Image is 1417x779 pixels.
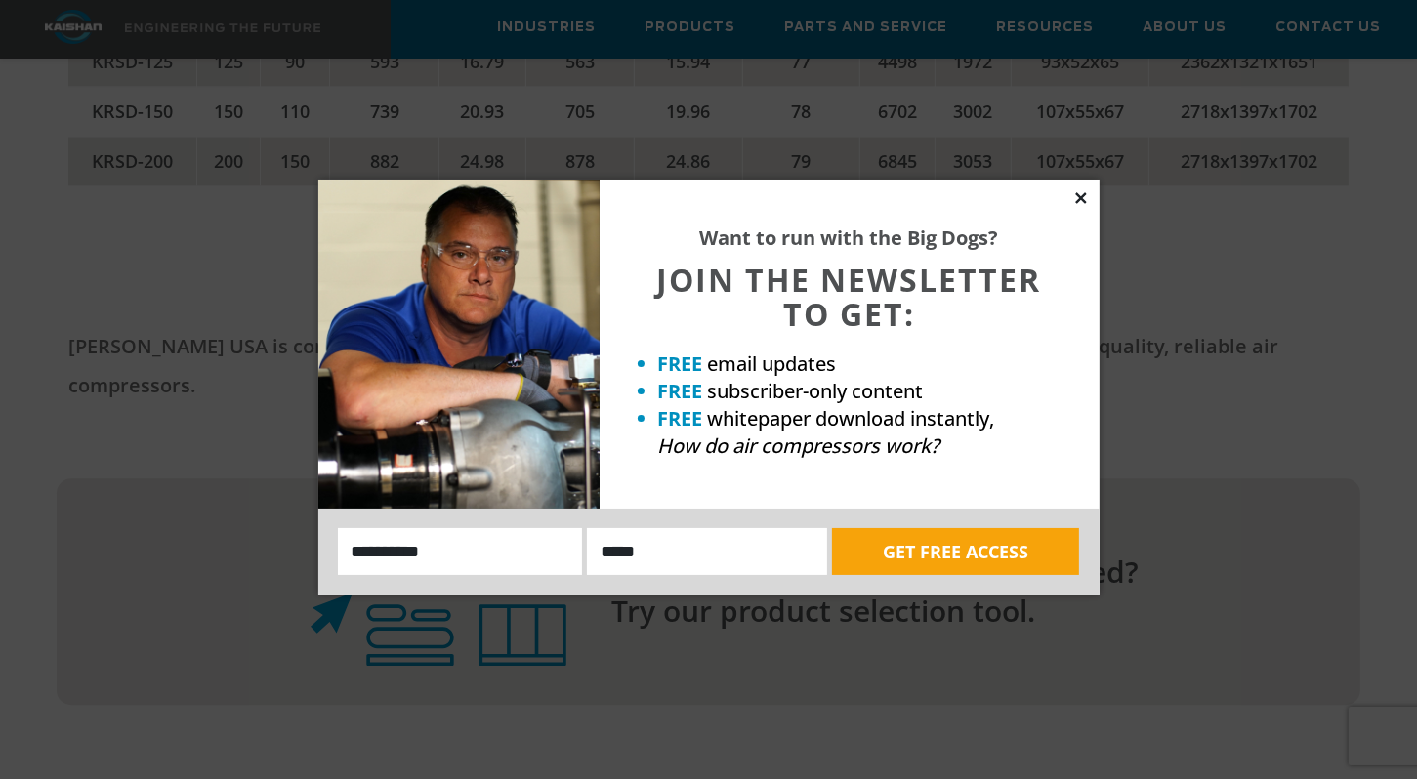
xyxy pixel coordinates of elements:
input: Name: [338,528,583,575]
span: email updates [708,350,837,377]
strong: FREE [658,350,703,377]
button: Close [1072,189,1090,207]
strong: FREE [658,378,703,404]
em: How do air compressors work? [658,432,940,459]
span: JOIN THE NEWSLETTER TO GET: [657,259,1042,335]
span: whitepaper download instantly, [708,405,995,431]
strong: Want to run with the Big Dogs? [700,225,999,251]
input: Email [587,528,827,575]
button: GET FREE ACCESS [832,528,1079,575]
span: subscriber-only content [708,378,924,404]
strong: FREE [658,405,703,431]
